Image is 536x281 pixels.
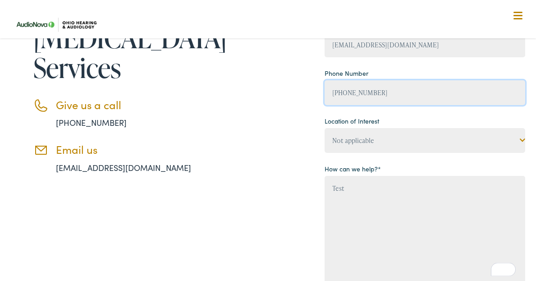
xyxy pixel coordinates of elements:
input: example@gmail.com [325,32,525,57]
h3: Give us a call [56,98,218,111]
h3: Email us [56,143,218,156]
a: What We Offer [18,36,525,64]
label: How can we help? [325,164,381,174]
input: (XXX) XXX - XXXX [325,80,525,105]
label: Location of Interest [325,116,379,126]
a: [PHONE_NUMBER] [56,117,127,128]
label: Phone Number [325,69,368,78]
a: [EMAIL_ADDRESS][DOMAIN_NAME] [56,162,191,173]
